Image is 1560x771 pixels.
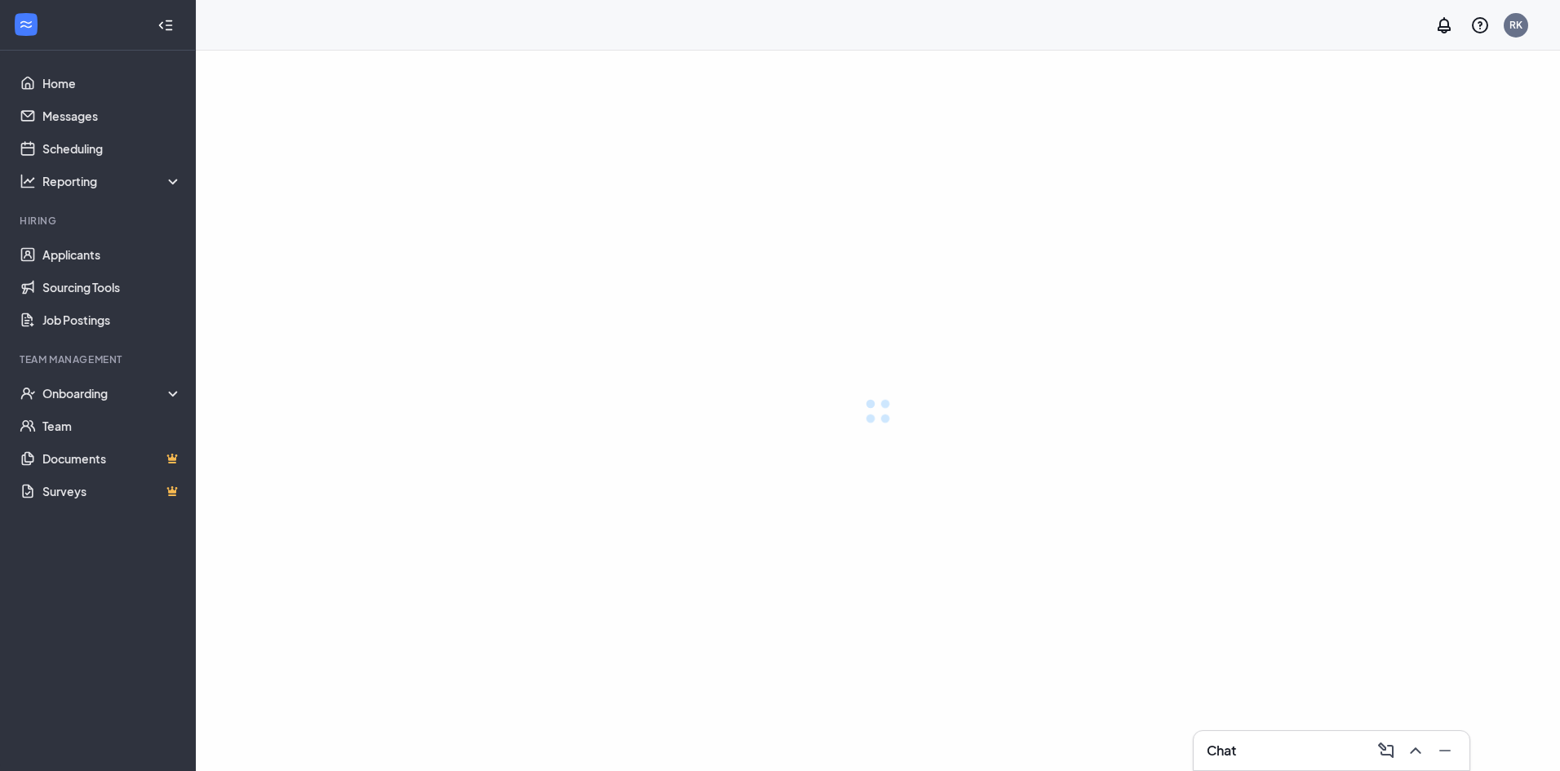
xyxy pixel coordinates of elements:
[20,173,36,189] svg: Analysis
[1406,741,1425,760] svg: ChevronUp
[42,173,183,189] div: Reporting
[157,17,174,33] svg: Collapse
[1372,738,1398,764] button: ComposeMessage
[42,238,182,271] a: Applicants
[1435,741,1455,760] svg: Minimize
[42,67,182,100] a: Home
[20,214,179,228] div: Hiring
[1401,738,1427,764] button: ChevronUp
[18,16,34,33] svg: WorkstreamLogo
[1509,18,1522,32] div: RK
[42,475,182,507] a: SurveysCrown
[1430,738,1456,764] button: Minimize
[1470,16,1490,35] svg: QuestionInfo
[1207,742,1236,760] h3: Chat
[20,352,179,366] div: Team Management
[42,442,182,475] a: DocumentsCrown
[42,304,182,336] a: Job Postings
[20,385,36,401] svg: UserCheck
[42,271,182,304] a: Sourcing Tools
[42,100,182,132] a: Messages
[42,385,183,401] div: Onboarding
[1434,16,1454,35] svg: Notifications
[42,132,182,165] a: Scheduling
[1376,741,1396,760] svg: ComposeMessage
[42,410,182,442] a: Team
